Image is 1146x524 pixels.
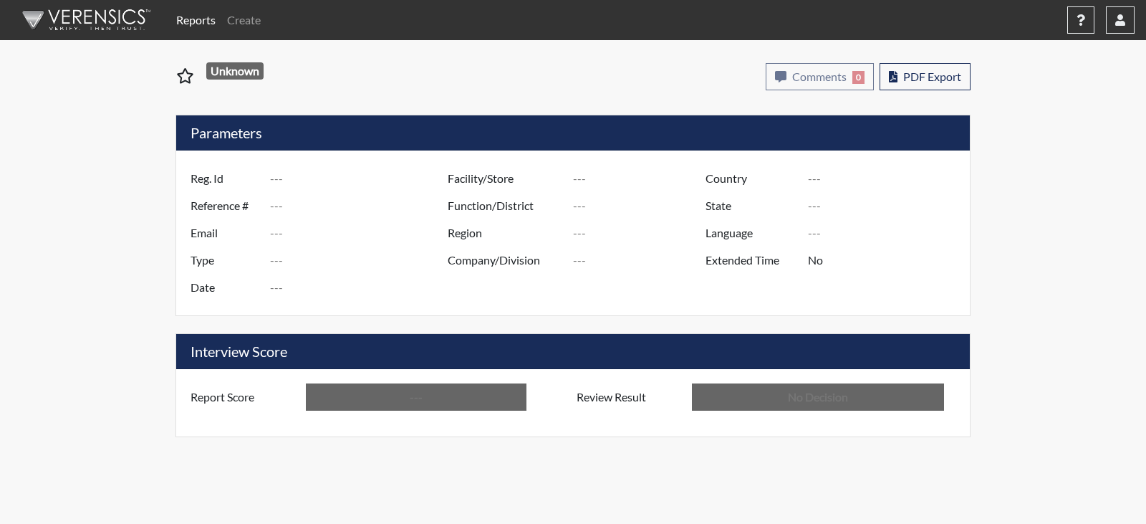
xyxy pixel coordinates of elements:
label: Country [695,165,808,192]
span: Unknown [206,62,264,80]
input: --- [808,165,966,192]
h5: Interview Score [176,334,970,369]
label: Type [180,247,270,274]
input: --- [808,219,966,247]
label: Region [437,219,573,247]
input: --- [808,247,966,274]
button: PDF Export [880,63,971,90]
label: Report Score [180,384,306,411]
label: Facility/Store [437,165,573,192]
input: --- [270,247,451,274]
input: --- [270,165,451,192]
label: Function/District [437,192,573,219]
h5: Parameters [176,115,970,151]
input: --- [808,192,966,219]
input: --- [270,219,451,247]
input: No Decision [692,384,944,411]
label: State [695,192,808,219]
a: Reports [170,6,221,34]
input: --- [573,165,709,192]
label: Reg. Id [180,165,270,192]
input: --- [270,274,451,301]
a: Create [221,6,266,34]
input: --- [270,192,451,219]
input: --- [573,247,709,274]
label: Extended Time [695,247,808,274]
label: Language [695,219,808,247]
input: --- [306,384,526,411]
input: --- [573,219,709,247]
input: --- [573,192,709,219]
span: Comments [792,70,847,83]
label: Reference # [180,192,270,219]
label: Company/Division [437,247,573,274]
span: PDF Export [903,70,961,83]
label: Review Result [566,384,692,411]
label: Email [180,219,270,247]
button: Comments0 [766,63,874,90]
span: 0 [852,71,865,84]
label: Date [180,274,270,301]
